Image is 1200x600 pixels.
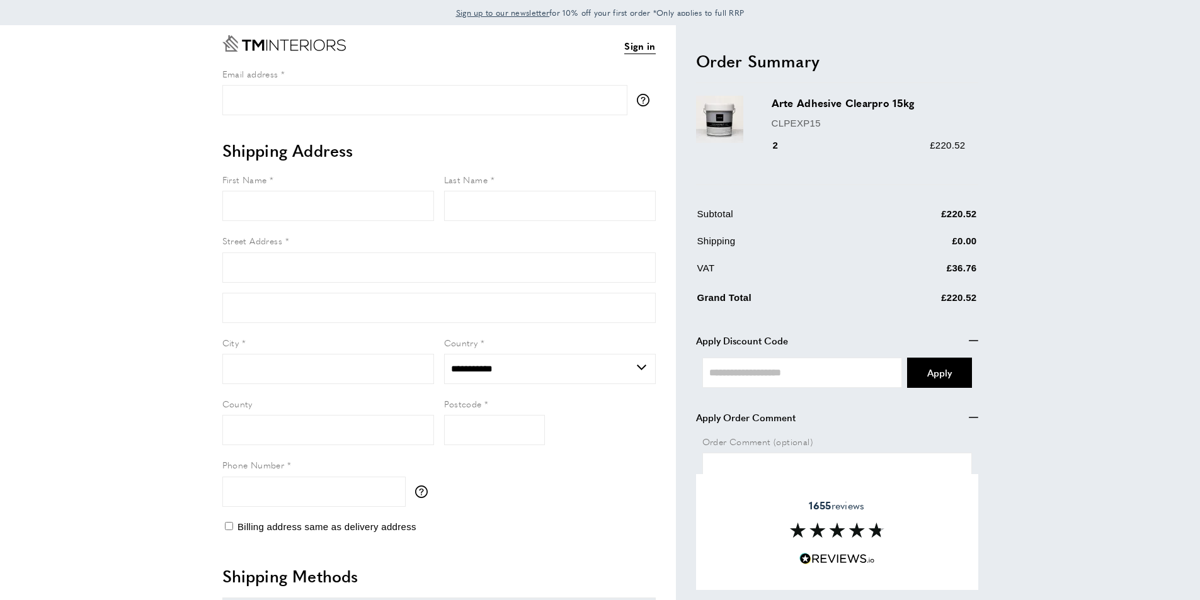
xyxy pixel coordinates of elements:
[697,207,866,231] td: Subtotal
[415,485,434,498] button: More information
[696,410,796,425] span: Apply Order Comment
[809,498,831,512] strong: 1655
[222,67,278,80] span: Email address
[867,207,977,231] td: £220.52
[624,38,655,54] a: Sign in
[222,35,346,52] a: Go to Home page
[444,173,488,186] span: Last Name
[772,138,796,153] div: 2
[222,139,656,162] h2: Shipping Address
[809,499,864,512] span: reviews
[927,366,952,379] span: Apply Coupon
[790,523,884,538] img: Reviews section
[696,50,978,72] h2: Order Summary
[772,116,966,131] p: CLPEXP15
[444,336,478,349] span: Country
[867,234,977,258] td: £0.00
[222,565,656,587] h2: Shipping Methods
[222,397,253,410] span: County
[772,96,966,110] h3: Arte Adhesive Clearpro 15kg
[799,553,875,565] img: Reviews.io 5 stars
[456,6,550,19] a: Sign up to our newsletter
[225,522,233,530] input: Billing address same as delivery address
[444,397,482,410] span: Postcode
[697,261,866,285] td: VAT
[637,94,656,106] button: More information
[930,140,965,150] span: £220.52
[222,173,267,186] span: First Name
[456,7,745,18] span: for 10% off your first order *Only applies to full RRP
[702,434,972,448] label: Order Comment (optional)
[697,288,866,315] td: Grand Total
[696,333,788,348] span: Apply Discount Code
[867,261,977,285] td: £36.76
[237,521,416,532] span: Billing address same as delivery address
[456,7,550,18] span: Sign up to our newsletter
[222,458,285,471] span: Phone Number
[697,234,866,258] td: Shipping
[696,96,743,143] img: Arte Adhesive Clearpro 15kg
[867,288,977,315] td: £220.52
[907,358,972,388] button: Apply Coupon
[222,234,283,247] span: Street Address
[222,336,239,349] span: City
